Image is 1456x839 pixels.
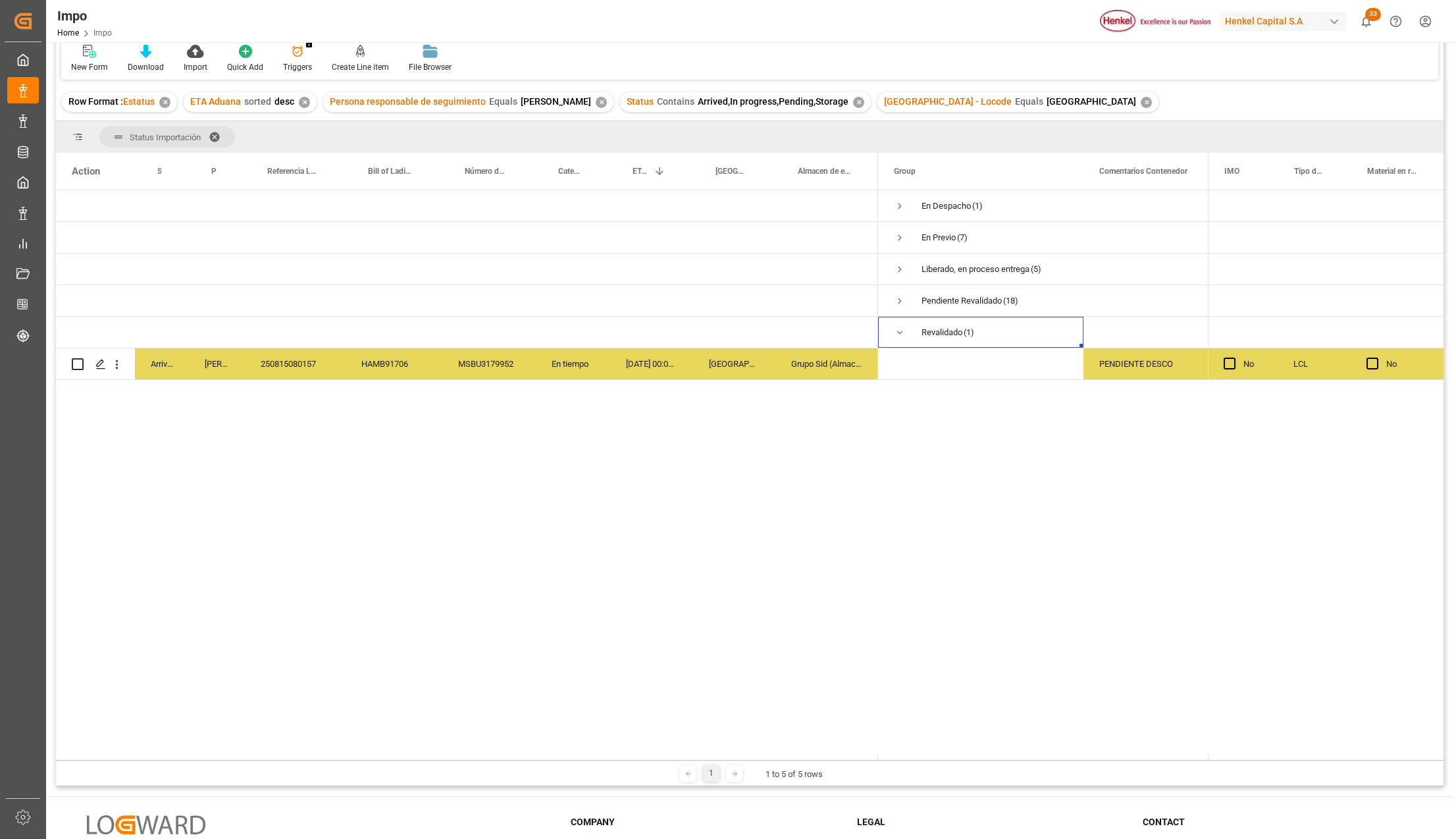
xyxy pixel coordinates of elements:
span: [GEOGRAPHIC_DATA] - Locode [715,167,748,176]
span: Número de Contenedor [465,167,508,176]
span: Contains [657,96,694,107]
div: Press SPACE to select this row. [1208,222,1443,254]
span: [GEOGRAPHIC_DATA] - Locode [884,96,1012,107]
span: 33 [1365,8,1381,21]
span: Comentarios Contenedor [1099,167,1187,176]
span: Estatus [123,96,155,107]
span: ETA Aduana [190,96,241,107]
span: [PERSON_NAME] [521,96,591,107]
div: Press SPACE to select this row. [56,348,878,380]
span: Group [894,167,916,176]
div: MSBU3179952 [442,348,536,379]
div: Press SPACE to select this row. [56,222,878,254]
div: Press SPACE to select this row. [1208,348,1443,380]
div: Revalidado [922,317,962,348]
img: Logward Logo [87,815,205,834]
div: [PERSON_NAME] [189,348,245,379]
div: Import [184,61,207,73]
span: Persona responsable de seguimiento [211,167,217,176]
div: Press SPACE to select this row. [1208,317,1443,348]
a: Home [57,28,79,38]
div: 1 to 5 of 5 rows [766,768,823,781]
span: Material en resguardo Y/N [1367,167,1417,176]
div: Press SPACE to select this row. [56,254,878,285]
h3: Contact [1143,815,1413,829]
div: Action [72,165,100,177]
span: (18) [1003,286,1018,316]
div: Press SPACE to select this row. [1208,285,1443,317]
div: Arrived [135,348,189,379]
div: [DATE] 00:00:00 [610,348,693,379]
span: (5) [1031,254,1041,284]
span: [GEOGRAPHIC_DATA] [1047,96,1136,107]
div: [GEOGRAPHIC_DATA] [693,348,775,379]
div: 1 [703,765,719,782]
h3: Company [571,815,841,829]
span: Categoría [558,167,583,176]
span: Equals [489,96,517,107]
div: No [1386,349,1428,379]
div: Press SPACE to select this row. [1208,190,1443,222]
div: LCL [1278,348,1351,379]
span: sorted [244,96,271,107]
div: Download [128,61,164,73]
span: Status [627,96,654,107]
div: Pendiente Revalidado [922,286,1002,316]
span: Row Format : [68,96,123,107]
span: (7) [957,223,968,253]
div: Press SPACE to select this row. [1208,254,1443,285]
div: 250815080157 [245,348,346,379]
span: Tipo de Carga (LCL/FCL) [1294,167,1324,176]
div: En tiempo [536,348,610,379]
div: New Form [71,61,108,73]
span: Equals [1015,96,1043,107]
span: Persona responsable de seguimiento [330,96,486,107]
span: Status [157,167,161,176]
span: Arrived,In progress,Pending,Storage [698,96,848,107]
button: Henkel Capital S.A [1220,9,1351,34]
div: Grupo Sid (Almacenaje y Distribucion AVIOR) [775,348,878,379]
span: Almacen de entrega [798,167,850,176]
div: ✕ [596,97,607,108]
div: Quick Add [227,61,263,73]
div: Press SPACE to select this row. [56,317,878,348]
span: ETA Aduana [633,167,648,176]
span: IMO [1224,167,1239,176]
div: PENDIENTE DESCO [1083,348,1275,379]
div: Create Line item [332,61,389,73]
h3: Legal [857,815,1127,829]
div: Impo [57,6,112,26]
img: Henkel%20logo.jpg_1689854090.jpg [1100,10,1210,33]
button: show 33 new notifications [1351,7,1381,36]
div: Henkel Capital S.A [1220,12,1346,31]
span: (1) [972,191,983,221]
span: Bill of Lading Number [368,167,415,176]
span: (1) [964,317,974,348]
div: No [1243,349,1262,379]
div: En Previo [922,223,956,253]
span: Status Importación [130,132,201,142]
span: Referencia Leschaco [267,167,318,176]
button: Help Center [1381,7,1411,36]
div: ✕ [853,97,864,108]
div: ✕ [1141,97,1152,108]
div: HAMB91706 [346,348,442,379]
div: Liberado, en proceso entrega [922,254,1029,284]
div: En Despacho [922,191,971,221]
div: Press SPACE to select this row. [56,190,878,222]
span: desc [274,96,294,107]
div: ✕ [159,97,170,108]
div: ✕ [299,97,310,108]
div: File Browser [409,61,452,73]
div: Press SPACE to select this row. [56,285,878,317]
